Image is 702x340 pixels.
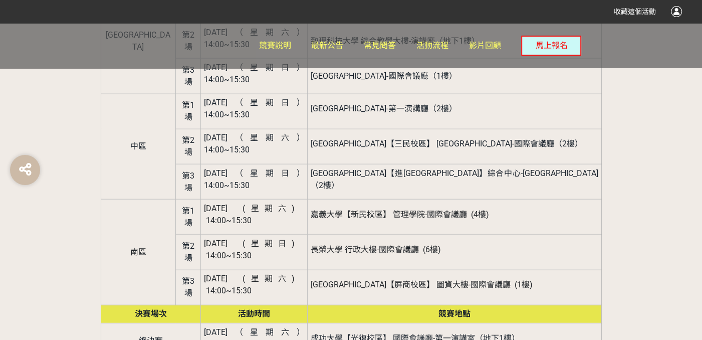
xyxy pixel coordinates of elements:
[438,309,471,318] strong: 競賽地點
[130,141,146,151] span: 中區
[204,204,305,225] span: [DATE] (星期六) 14:00~15:30
[204,168,305,190] span: [DATE]（星期日） 14:00~15:30
[259,23,291,68] a: 競賽說明
[535,41,567,50] span: 馬上報名
[130,247,146,257] span: 南區
[311,210,489,219] span: 嘉義大學【新民校區】 管理學院-國際會議廳 (4樓)
[311,139,583,148] span: [GEOGRAPHIC_DATA]【三民校區】 [GEOGRAPHIC_DATA]-國際會議廳（2樓）
[182,100,194,122] span: 第1場
[182,171,194,193] span: 第3場
[311,104,457,113] span: [GEOGRAPHIC_DATA]-第一演講廳（2樓）
[135,309,167,318] strong: 決賽場次
[204,98,305,119] span: [DATE]（星期日） 14:00~15:30
[204,133,305,154] span: [DATE]（星期六） 14:00~15:30
[364,23,396,68] a: 常見問答
[259,41,291,50] span: 競賽說明
[416,41,448,50] span: 活動流程
[204,274,305,295] span: [DATE] (星期六) 14:00~15:30
[311,280,533,289] span: [GEOGRAPHIC_DATA]【屏商校區】 圖資大樓-國際會議廳 (1樓)
[182,206,194,228] span: 第1場
[469,41,501,50] span: 影片回顧
[416,23,448,68] a: 活動流程
[364,41,396,50] span: 常見問答
[204,239,305,260] span: [DATE] (星期日) 14:00~15:30
[469,23,501,68] a: 影片回顧
[311,245,441,254] span: 長榮大學 行政大樓-國際會議廳 (6樓)
[311,71,457,81] span: [GEOGRAPHIC_DATA]-國際會議廳（1樓）
[238,309,270,318] strong: 活動時間
[614,8,656,16] span: 收藏這個活動
[521,36,581,56] button: 馬上報名
[182,276,194,298] span: 第3場
[182,135,194,157] span: 第2場
[311,168,598,190] span: [GEOGRAPHIC_DATA]【進[GEOGRAPHIC_DATA]】綜合中心-[GEOGRAPHIC_DATA]（2樓）
[182,241,194,263] span: 第2場
[311,41,343,50] span: 最新公告
[311,23,343,68] a: 最新公告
